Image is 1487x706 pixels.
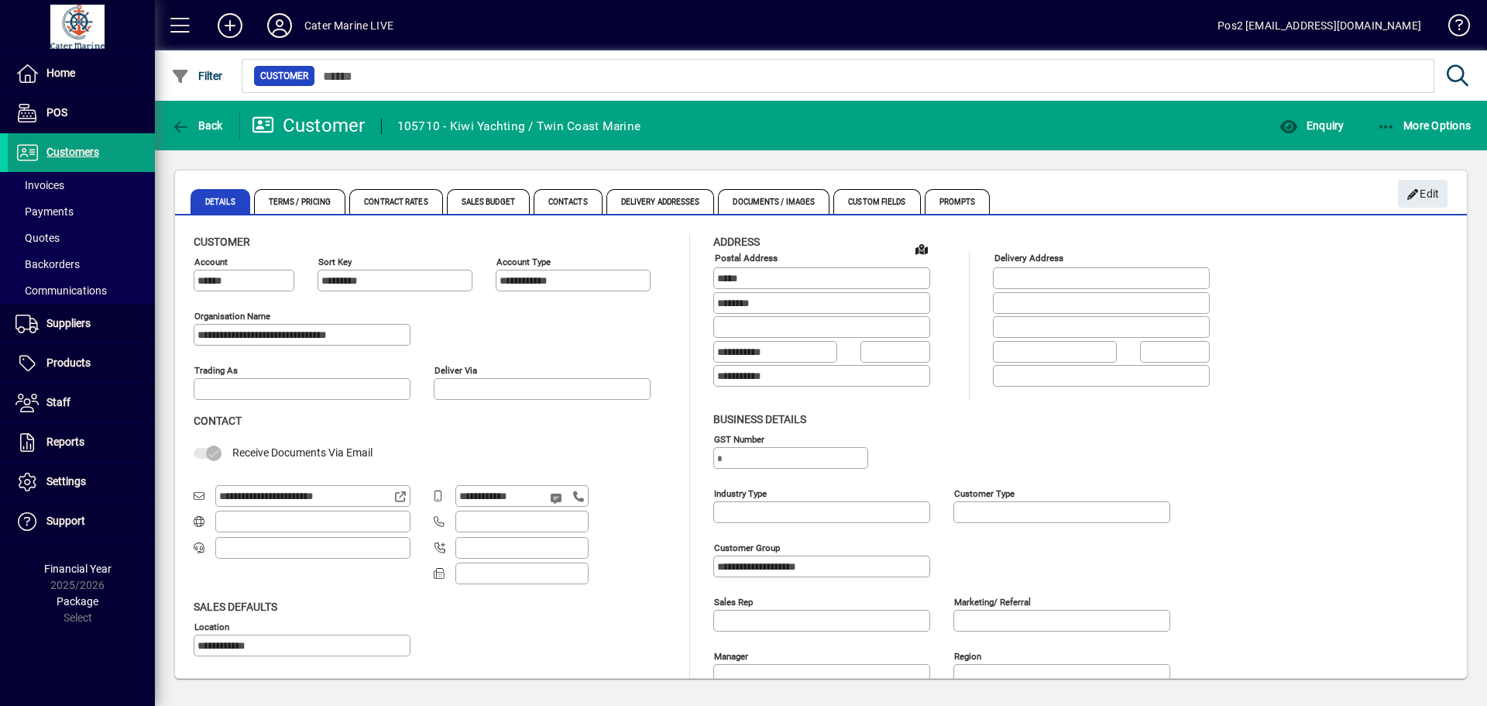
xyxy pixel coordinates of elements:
mat-label: Trading as [194,365,238,376]
mat-label: Manager [714,650,748,661]
button: Send SMS [539,480,576,517]
mat-label: Sales rep [714,596,753,607]
a: POS [8,94,155,133]
span: Support [46,515,85,527]
button: Enquiry [1276,112,1348,139]
mat-label: Customer type [954,487,1015,498]
mat-label: Account [194,257,228,267]
span: Staff [46,396,70,408]
mat-label: GST Number [714,433,764,444]
a: Payments [8,198,155,225]
span: Business details [713,413,806,425]
span: Receive Documents Via Email [232,446,373,459]
span: POS [46,106,67,119]
span: Sales defaults [194,601,277,613]
mat-label: Industry type [714,487,767,498]
a: Invoices [8,172,155,198]
span: Terms / Pricing [254,189,346,214]
span: Details [191,189,250,214]
span: Custom Fields [833,189,920,214]
a: Quotes [8,225,155,251]
a: Home [8,54,155,93]
span: Address [713,236,760,248]
span: Customer [260,68,308,84]
mat-label: Sort key [318,257,352,267]
span: Filter [171,70,223,82]
span: Customer [194,236,250,248]
span: Financial Year [44,563,112,575]
span: Suppliers [46,317,91,329]
span: Backorders [15,258,80,270]
mat-label: Account Type [496,257,551,267]
mat-label: Region [954,650,981,661]
span: Contacts [534,189,603,214]
mat-label: Location [194,621,229,632]
button: Profile [255,12,304,40]
button: Edit [1398,180,1448,208]
span: Customers [46,146,99,158]
span: Back [171,119,223,132]
app-page-header-button: Back [155,112,240,139]
span: Settings [46,475,86,487]
span: Communications [15,284,107,297]
span: Sales Budget [447,189,530,214]
mat-label: Deliver via [434,365,477,376]
a: View on map [909,236,934,261]
span: Quotes [15,232,60,244]
span: Reports [46,436,84,448]
a: Backorders [8,251,155,277]
span: Package [57,595,98,608]
a: Reports [8,423,155,462]
button: Filter [167,62,227,90]
div: 105710 - Kiwi Yachting / Twin Coast Marine [397,114,641,139]
span: More Options [1377,119,1472,132]
span: Products [46,356,91,369]
a: Products [8,344,155,383]
a: Knowledge Base [1437,3,1468,53]
a: Suppliers [8,305,155,343]
span: Payments [15,205,74,218]
div: Customer [252,113,366,138]
span: Delivery Addresses [606,189,715,214]
div: Cater Marine LIVE [304,13,393,38]
span: Contract Rates [349,189,442,214]
span: Enquiry [1279,119,1344,132]
div: Pos2 [EMAIL_ADDRESS][DOMAIN_NAME] [1217,13,1421,38]
button: Back [167,112,227,139]
mat-label: Marketing/ Referral [954,596,1031,607]
a: Communications [8,277,155,304]
a: Support [8,502,155,541]
mat-label: Customer group [714,542,780,553]
mat-label: Organisation name [194,311,270,322]
span: Home [46,67,75,79]
span: Invoices [15,179,64,191]
span: Contact [194,415,242,427]
span: Edit [1406,181,1440,207]
span: Prompts [925,189,991,214]
span: Documents / Images [718,189,829,214]
a: Staff [8,384,155,422]
a: Settings [8,463,155,501]
button: More Options [1373,112,1475,139]
button: Add [205,12,255,40]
